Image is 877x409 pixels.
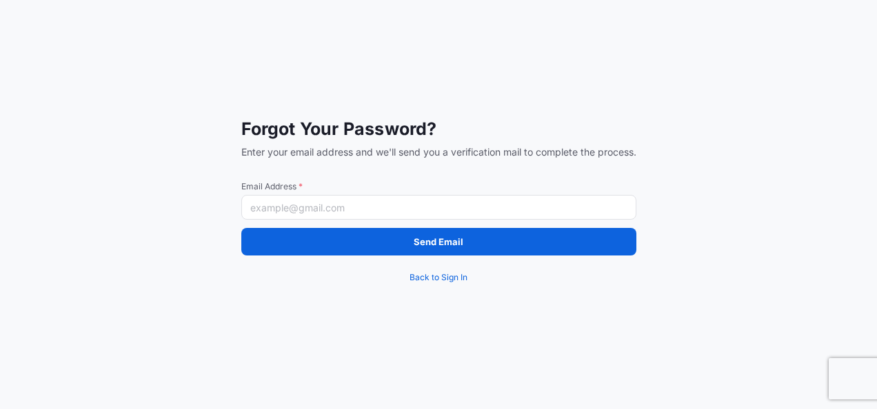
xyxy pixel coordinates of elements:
[241,228,636,255] button: Send Email
[241,145,636,159] span: Enter your email address and we'll send you a verification mail to complete the process.
[241,195,636,220] input: example@gmail.com
[410,271,467,284] span: Back to Sign In
[241,264,636,291] a: Back to Sign In
[241,181,636,192] span: Email Address
[241,118,636,140] span: Forgot Your Password?
[414,235,463,249] p: Send Email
